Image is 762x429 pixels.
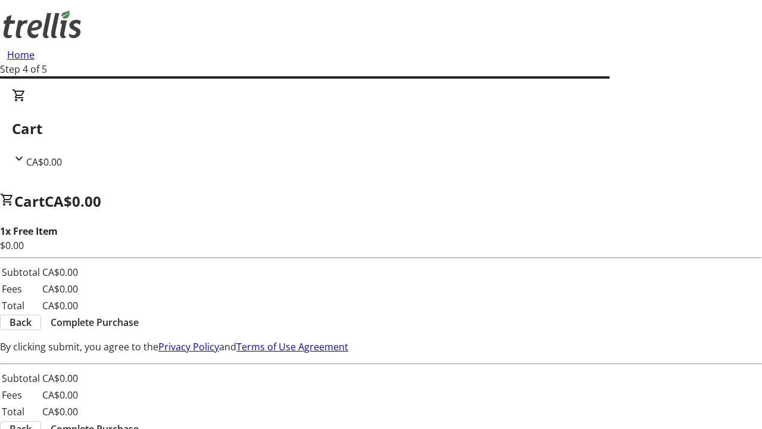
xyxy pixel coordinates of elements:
[45,191,101,211] span: CA$0.00
[42,404,79,419] td: CA$0.00
[1,298,40,313] td: Total
[158,340,219,353] a: Privacy Policy
[1,404,40,419] td: Total
[1,387,40,403] td: Fees
[41,315,148,329] button: Complete Purchase
[236,340,348,353] a: Terms of Use Agreement
[26,156,62,169] span: CA$0.00
[42,281,79,297] td: CA$0.00
[42,387,79,403] td: CA$0.00
[1,265,40,280] td: Subtotal
[1,371,40,386] td: Subtotal
[51,315,139,329] span: Complete Purchase
[10,315,32,329] span: Back
[42,298,79,313] td: CA$0.00
[42,371,79,386] td: CA$0.00
[42,265,79,280] td: CA$0.00
[14,191,45,211] span: Cart
[12,88,750,169] div: CartCA$0.00
[12,118,750,139] h2: Cart
[1,281,40,297] td: Fees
